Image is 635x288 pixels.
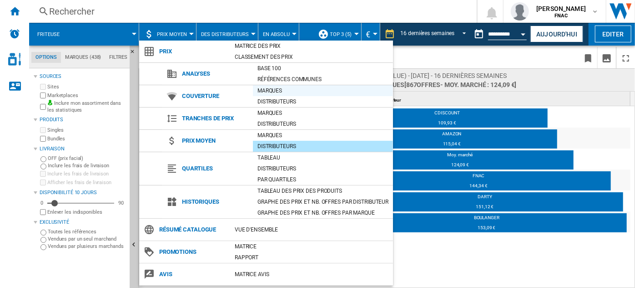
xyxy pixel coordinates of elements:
span: Promotions [155,246,230,258]
span: Tranches de prix [177,112,253,125]
span: Quartiles [177,162,253,175]
div: Matrice des prix [230,41,393,51]
div: Matrice [230,242,393,251]
div: Rapport [230,253,393,262]
div: Références communes [253,75,393,84]
div: Distributeurs [253,142,393,151]
div: Vue d'ensemble [230,225,393,234]
div: Par quartiles [253,175,393,184]
div: Distributeurs [253,119,393,129]
div: Distributeurs [253,164,393,173]
span: Couverture [177,90,253,103]
div: Tableau [253,153,393,162]
div: Graphe des prix et nb. offres par marque [253,208,393,217]
div: Base 100 [253,64,393,73]
div: Distributeurs [253,97,393,106]
span: Historiques [177,195,253,208]
div: Marques [253,108,393,118]
div: Graphe des prix et nb. offres par distributeur [253,197,393,206]
span: Prix moyen [177,134,253,147]
span: Prix [155,45,230,58]
div: Marques [253,86,393,95]
div: Matrice AVIS [230,270,393,279]
span: Résumé catalogue [155,223,230,236]
div: Tableau des prix des produits [253,186,393,195]
span: Analyses [177,67,253,80]
span: Avis [155,268,230,281]
div: Classement des prix [230,52,393,62]
div: Marques [253,131,393,140]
